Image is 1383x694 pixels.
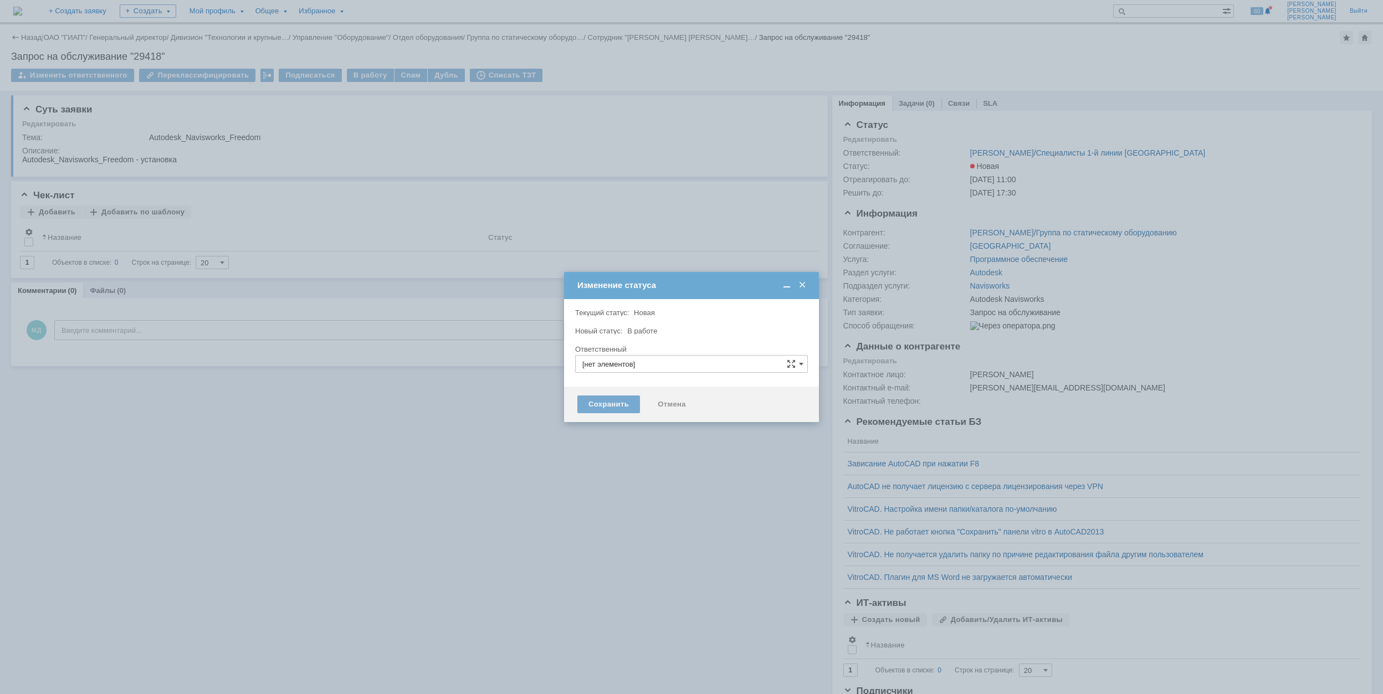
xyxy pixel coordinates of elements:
[577,280,808,290] div: Изменение статуса
[627,327,657,335] span: В работе
[634,309,655,317] span: Новая
[781,280,792,290] span: Свернуть (Ctrl + M)
[575,309,629,317] label: Текущий статус:
[575,327,623,335] label: Новый статус:
[787,359,796,368] span: Сложная форма
[797,280,808,290] span: Закрыть
[575,346,806,353] div: Ответственный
